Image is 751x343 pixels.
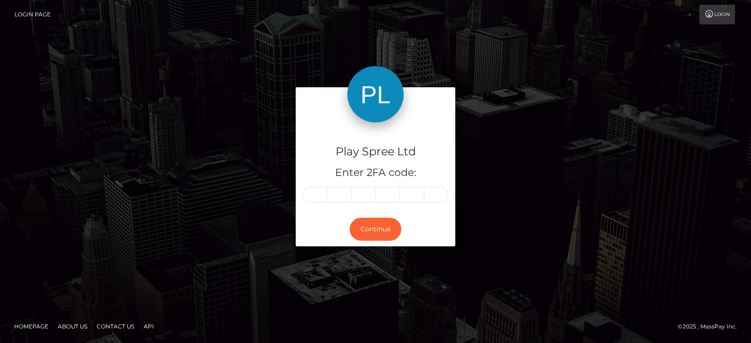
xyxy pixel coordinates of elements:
[10,319,52,334] a: Homepage
[54,319,91,334] a: About Us
[699,5,735,24] a: Login
[678,321,744,332] div: © 2025 , MassPay Inc.
[15,5,51,24] a: Login Page
[303,166,448,180] h5: Enter 2FA code:
[347,66,404,122] img: Play Spree Ltd
[93,319,138,334] a: Contact Us
[350,218,401,241] button: Continue
[303,144,448,160] h4: Play Spree Ltd
[140,319,158,334] a: API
